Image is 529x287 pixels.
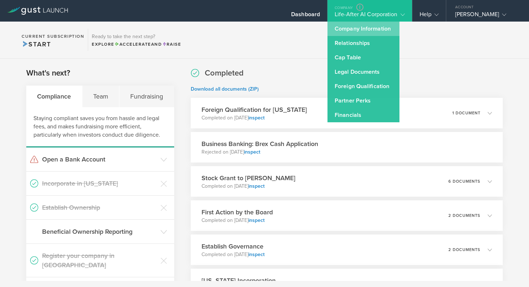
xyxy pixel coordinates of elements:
[26,68,70,78] h2: What's next?
[22,34,84,38] h2: Current Subscription
[248,115,264,121] a: inspect
[448,179,480,183] p: 6 documents
[42,155,157,164] h3: Open a Bank Account
[448,214,480,218] p: 2 documents
[335,11,405,22] div: Life-After AI Corporation
[205,68,244,78] h2: Completed
[26,86,82,107] div: Compliance
[202,242,264,251] h3: Establish Governance
[455,11,516,22] div: [PERSON_NAME]
[162,42,181,47] span: Raise
[202,183,295,190] p: Completed on [DATE]
[452,111,480,115] p: 1 document
[448,248,480,252] p: 2 documents
[119,86,174,107] div: Fundraising
[202,149,318,156] p: Rejected on [DATE]
[26,107,174,147] div: Staying compliant saves you from hassle and legal fees, and makes fundraising more efficient, par...
[248,251,264,258] a: inspect
[202,276,276,285] h3: [US_STATE] Incorporation
[202,173,295,183] h3: Stock Grant to [PERSON_NAME]
[202,105,307,114] h3: Foreign Qualification for [US_STATE]
[248,217,264,223] a: inspect
[42,179,157,188] h3: Incorporate in [US_STATE]
[244,149,260,155] a: inspect
[42,251,157,270] h3: Register your company in [GEOGRAPHIC_DATA]
[202,217,273,224] p: Completed on [DATE]
[191,86,259,92] a: Download all documents (ZIP)
[88,29,185,51] div: Ready to take the next step?ExploreAccelerateandRaise
[92,34,181,39] h3: Ready to take the next step?
[114,42,151,47] span: Accelerate
[291,11,320,22] div: Dashboard
[202,251,264,258] p: Completed on [DATE]
[82,86,120,107] div: Team
[420,11,439,22] div: Help
[42,227,157,236] h3: Beneficial Ownership Reporting
[202,114,307,122] p: Completed on [DATE]
[248,183,264,189] a: inspect
[202,139,318,149] h3: Business Banking: Brex Cash Application
[202,208,273,217] h3: First Action by the Board
[42,203,157,212] h3: Establish Ownership
[92,41,181,47] div: Explore
[114,42,162,47] span: and
[22,40,51,48] span: Start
